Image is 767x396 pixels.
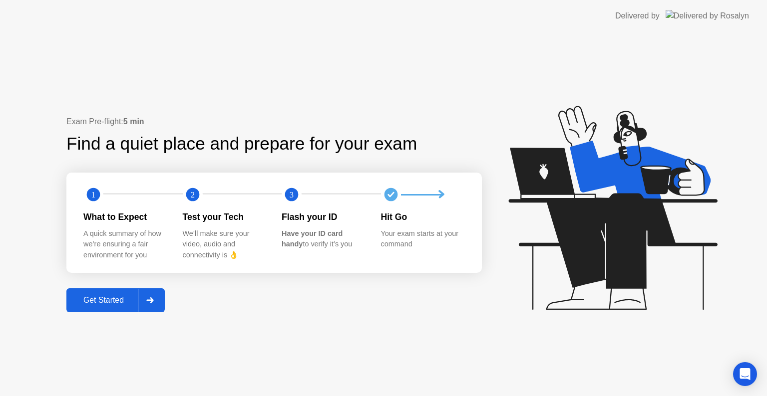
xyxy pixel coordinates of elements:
div: A quick summary of how we’re ensuring a fair environment for you [83,228,167,261]
div: Hit Go [381,210,464,223]
img: Delivered by Rosalyn [666,10,749,21]
div: Get Started [69,296,138,305]
div: Test your Tech [183,210,266,223]
b: 5 min [123,117,144,126]
text: 1 [91,190,95,199]
div: Flash your ID [282,210,365,223]
b: Have your ID card handy [282,229,343,248]
text: 3 [290,190,294,199]
text: 2 [190,190,194,199]
div: Delivered by [615,10,660,22]
div: We’ll make sure your video, audio and connectivity is 👌 [183,228,266,261]
div: to verify it’s you [282,228,365,250]
div: Exam Pre-flight: [66,116,482,128]
div: Open Intercom Messenger [733,362,757,386]
div: What to Expect [83,210,167,223]
div: Find a quiet place and prepare for your exam [66,131,418,157]
button: Get Started [66,288,165,312]
div: Your exam starts at your command [381,228,464,250]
